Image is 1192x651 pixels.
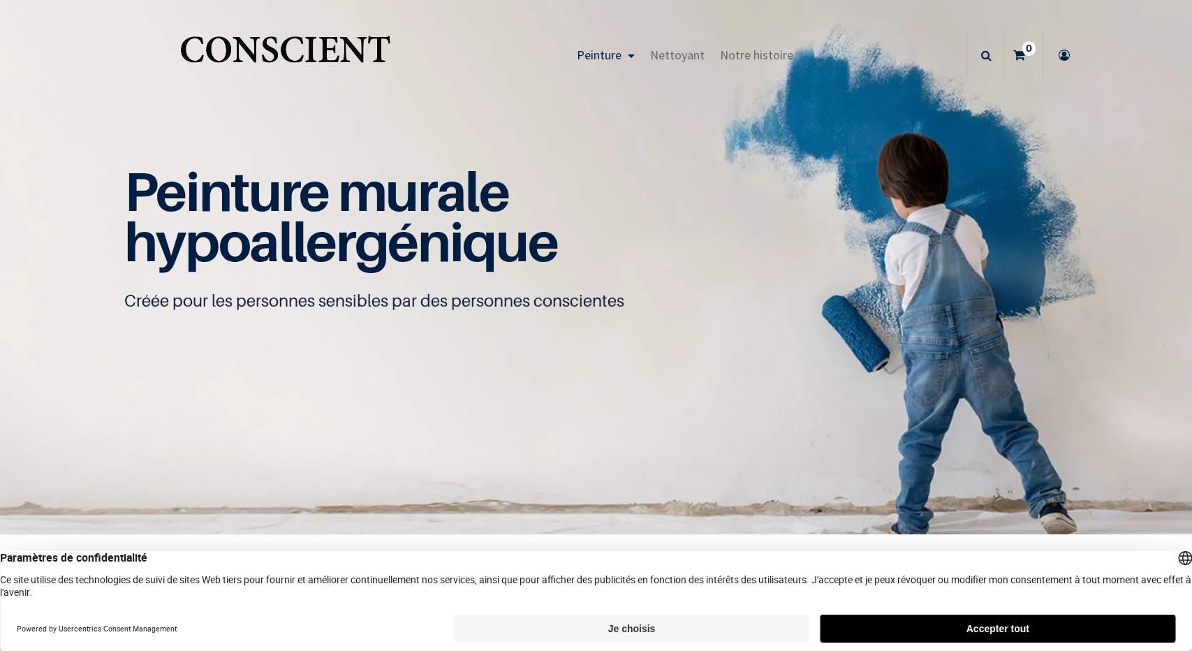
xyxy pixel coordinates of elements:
[124,159,509,224] span: Peinture murale
[720,47,793,63] span: Notre histoire
[1003,31,1043,80] a: 0
[177,28,393,83] img: Conscient
[177,28,393,83] a: Logo of Conscient
[577,47,621,63] span: Peinture
[569,31,642,80] a: Peinture
[1022,41,1036,55] sup: 0
[124,290,1068,312] p: Créée pour les personnes sensibles par des personnes conscientes
[124,209,558,274] span: hypoallergénique
[650,47,705,63] span: Nettoyant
